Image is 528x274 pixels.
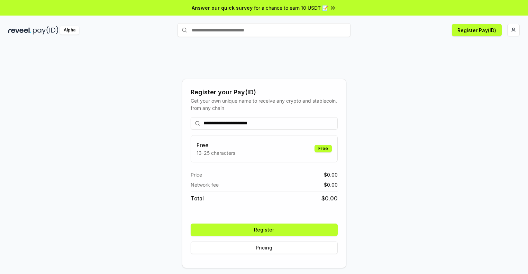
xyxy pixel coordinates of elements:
[192,4,253,11] span: Answer our quick survey
[191,224,338,236] button: Register
[191,171,202,178] span: Price
[321,194,338,202] span: $ 0.00
[254,4,328,11] span: for a chance to earn 10 USDT 📝
[452,24,502,36] button: Register Pay(ID)
[8,26,31,35] img: reveel_dark
[191,97,338,112] div: Get your own unique name to receive any crypto and stablecoin, from any chain
[191,181,219,188] span: Network fee
[324,171,338,178] span: $ 0.00
[60,26,79,35] div: Alpha
[191,242,338,254] button: Pricing
[191,87,338,97] div: Register your Pay(ID)
[197,149,235,157] p: 13-25 characters
[33,26,58,35] img: pay_id
[197,141,235,149] h3: Free
[191,194,204,202] span: Total
[315,145,332,152] div: Free
[324,181,338,188] span: $ 0.00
